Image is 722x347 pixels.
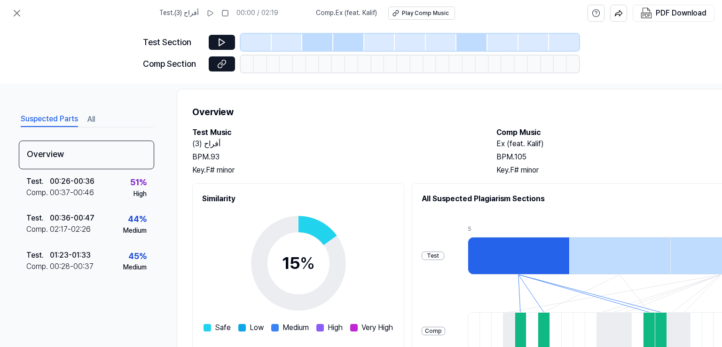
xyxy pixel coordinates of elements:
[130,176,147,189] div: 51 %
[50,176,94,187] div: 00:26 - 00:36
[50,261,94,272] div: 00:28 - 00:37
[50,213,94,224] div: 00:36 - 00:47
[656,7,706,19] div: PDF Download
[250,322,264,333] span: Low
[316,8,377,18] span: Comp . Ex (feat. Kalif)
[192,165,478,176] div: Key. F# minor
[128,250,147,263] div: 45 %
[202,193,394,205] h2: Similarity
[133,189,147,199] div: High
[50,187,94,198] div: 00:37 - 00:46
[143,36,203,49] div: Test Section
[422,252,444,260] div: Test
[123,263,147,272] div: Medium
[328,322,343,333] span: High
[50,250,91,261] div: 01:23 - 01:33
[236,8,278,18] div: 00:00 / 02:19
[588,5,604,22] button: help
[128,213,147,226] div: 44 %
[641,8,652,19] img: PDF Download
[50,224,91,235] div: 02:17 - 02:26
[87,112,95,127] button: All
[26,224,50,235] div: Comp .
[159,8,199,18] span: Test . أفراح (3)
[143,57,203,71] div: Comp Section
[192,127,478,138] h2: Test Music
[123,226,147,236] div: Medium
[26,250,50,261] div: Test .
[402,9,449,17] div: Play Comp Music
[388,7,455,20] button: Play Comp Music
[19,141,154,169] div: Overview
[468,225,569,233] div: 5
[592,8,600,18] svg: help
[215,322,231,333] span: Safe
[422,327,445,336] div: Comp
[614,9,623,17] img: share
[26,261,50,272] div: Comp .
[639,5,708,21] button: PDF Download
[300,253,315,273] span: %
[26,213,50,224] div: Test .
[282,251,315,276] div: 15
[283,322,309,333] span: Medium
[26,187,50,198] div: Comp .
[192,151,478,163] div: BPM. 93
[192,138,478,150] h2: أفراح (3)
[361,322,393,333] span: Very High
[26,176,50,187] div: Test .
[21,112,78,127] button: Suspected Parts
